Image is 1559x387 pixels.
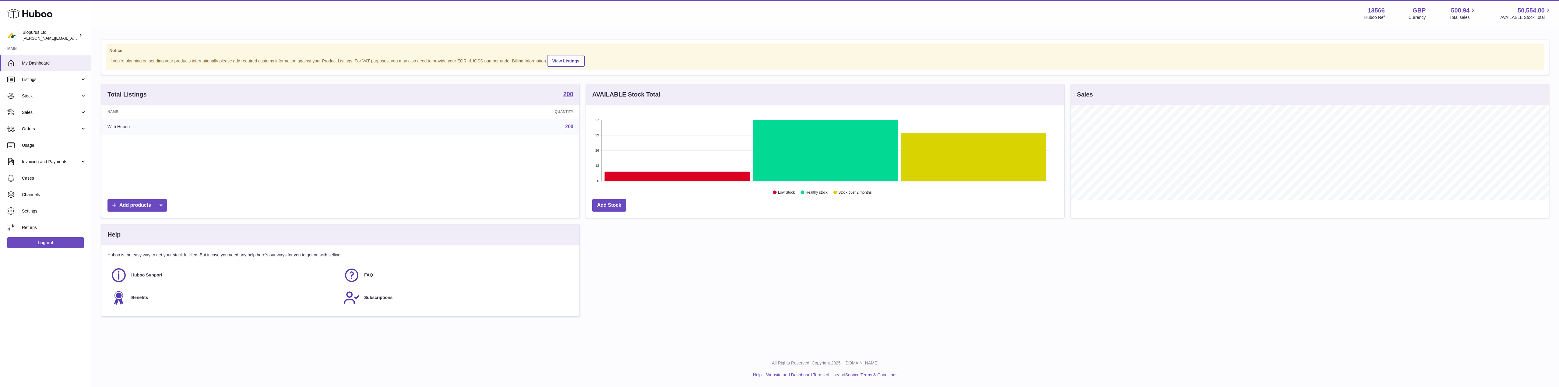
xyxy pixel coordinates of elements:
[595,149,599,152] text: 26
[563,91,573,98] a: 200
[22,93,80,99] span: Stock
[592,199,626,212] a: Add Stock
[563,91,573,97] strong: 200
[547,55,585,67] a: View Listings
[597,179,599,183] text: 0
[22,225,86,230] span: Returns
[22,60,86,66] span: My Dashboard
[343,267,570,283] a: FAQ
[131,272,162,278] span: Huboo Support
[778,190,795,195] text: Low Stock
[22,110,80,115] span: Sales
[131,295,148,301] span: Benefits
[766,372,838,377] a: Website and Dashboard Terms of Use
[22,126,80,132] span: Orders
[22,208,86,214] span: Settings
[22,142,86,148] span: Usage
[101,105,354,119] th: Name
[753,372,762,377] a: Help
[109,48,1541,54] strong: Notice
[1413,6,1426,15] strong: GBP
[96,360,1554,366] p: All Rights Reserved. Copyright 2025 - [DOMAIN_NAME]
[1368,6,1385,15] strong: 13566
[109,54,1541,67] div: If you're planning on sending your products internationally please add required customs informati...
[1500,6,1552,20] a: 50,554.80 AVAILABLE Stock Total
[22,77,80,83] span: Listings
[107,230,121,239] h3: Help
[1409,15,1426,20] div: Currency
[101,119,354,135] td: With Huboo
[364,295,392,301] span: Subscriptions
[107,199,167,212] a: Add products
[1449,6,1476,20] a: 508.94 Total sales
[1077,90,1093,99] h3: Sales
[592,90,660,99] h3: AVAILABLE Stock Total
[354,105,579,119] th: Quantity
[565,124,573,129] a: 200
[23,36,122,40] span: [PERSON_NAME][EMAIL_ADDRESS][DOMAIN_NAME]
[1364,15,1385,20] div: Huboo Ref
[7,31,16,40] img: peter@biopurus.co.uk
[838,190,871,195] text: Stock over 2 months
[364,272,373,278] span: FAQ
[1518,6,1545,15] span: 50,554.80
[22,159,80,165] span: Invoicing and Payments
[1500,15,1552,20] span: AVAILABLE Stock Total
[7,237,84,248] a: Log out
[22,192,86,198] span: Channels
[343,290,570,306] a: Subscriptions
[107,90,147,99] h3: Total Listings
[595,133,599,137] text: 39
[23,30,77,41] div: Biopurus Ltd
[107,252,573,258] p: Huboo is the easy way to get your stock fulfilled. But incase you need any help here's our ways f...
[111,267,337,283] a: Huboo Support
[845,372,898,377] a: Service Terms & Conditions
[595,164,599,167] text: 13
[764,372,897,378] li: and
[1449,15,1476,20] span: Total sales
[595,118,599,122] text: 52
[111,290,337,306] a: Benefits
[1451,6,1469,15] span: 508.94
[22,175,86,181] span: Cases
[806,190,828,195] text: Healthy stock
